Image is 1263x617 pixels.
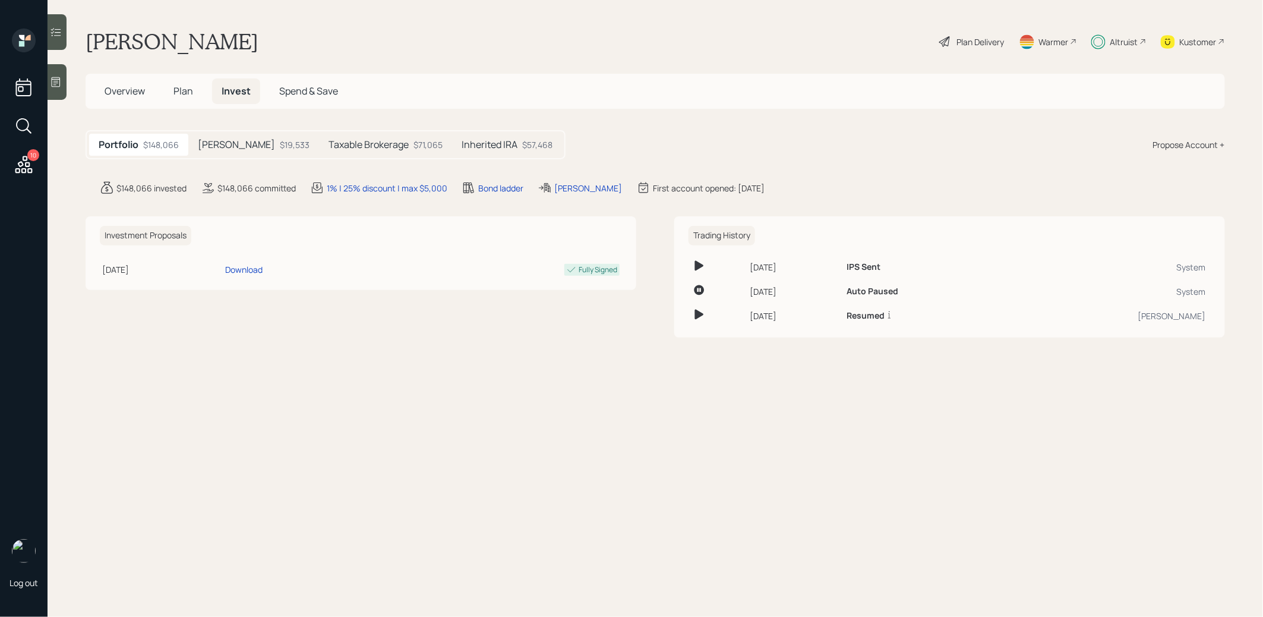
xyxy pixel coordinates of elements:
span: Overview [105,84,145,97]
span: Plan [173,84,193,97]
div: [DATE] [750,310,837,322]
h5: [PERSON_NAME] [198,139,275,150]
div: System [1010,261,1206,273]
div: $71,065 [413,138,443,151]
h6: Investment Proposals [100,226,191,245]
div: 1% | 25% discount | max $5,000 [327,182,447,194]
div: Bond ladder [478,182,523,194]
div: $148,066 [143,138,179,151]
div: System [1010,285,1206,298]
h6: Auto Paused [847,287,898,297]
h5: Inherited IRA [462,139,517,150]
div: Log out [10,577,38,588]
div: $148,066 invested [116,182,187,194]
div: [PERSON_NAME] [1010,310,1206,322]
div: Download [225,263,263,276]
h5: Portfolio [99,139,138,150]
div: $57,468 [522,138,552,151]
div: 10 [27,149,39,161]
div: $148,066 committed [217,182,296,194]
span: Spend & Save [279,84,338,97]
h6: Trading History [689,226,755,245]
div: Fully Signed [579,265,617,275]
div: [DATE] [750,261,837,273]
h1: [PERSON_NAME] [86,29,258,55]
div: [DATE] [102,263,220,276]
div: Warmer [1039,36,1069,48]
img: treva-nostdahl-headshot.png [12,539,36,563]
div: Kustomer [1180,36,1217,48]
div: First account opened: [DATE] [653,182,765,194]
span: Invest [222,84,251,97]
div: $19,533 [280,138,310,151]
div: [PERSON_NAME] [554,182,622,194]
div: Propose Account + [1153,138,1225,151]
div: Plan Delivery [957,36,1005,48]
h5: Taxable Brokerage [329,139,409,150]
h6: Resumed [847,311,885,321]
div: [DATE] [750,285,837,298]
div: Altruist [1110,36,1138,48]
h6: IPS Sent [847,262,880,272]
